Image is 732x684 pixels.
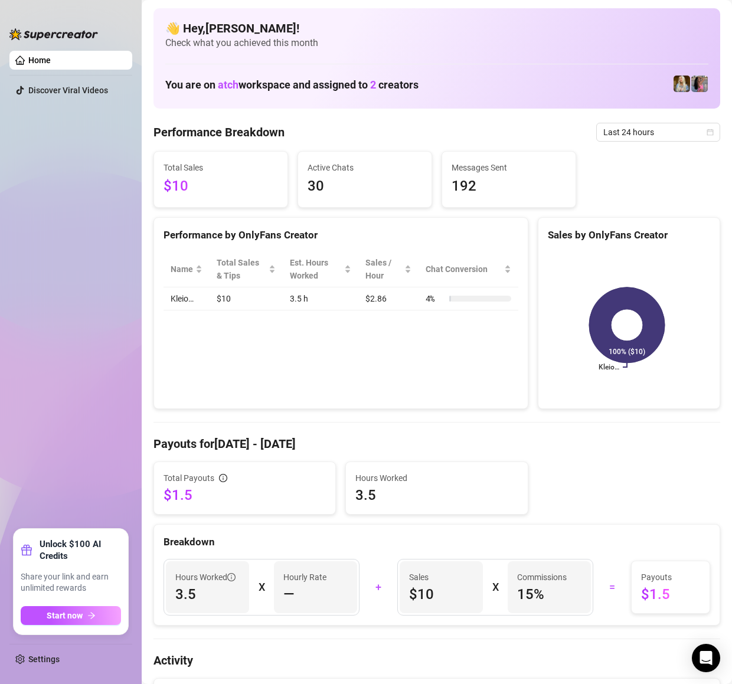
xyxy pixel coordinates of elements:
article: Commissions [517,571,567,584]
span: $10 [409,585,473,604]
a: Settings [28,654,60,664]
span: Messages Sent [452,161,566,174]
span: Sales / Hour [365,256,401,282]
span: Name [171,263,193,276]
span: Hours Worked [175,571,236,584]
span: Payouts [641,571,700,584]
span: Hours Worked [355,472,518,485]
span: — [283,585,295,604]
button: Start nowarrow-right [21,606,121,625]
span: Total Sales [164,161,278,174]
span: 2 [370,78,376,91]
div: Breakdown [164,534,710,550]
th: Name [164,251,210,287]
img: Kota [691,76,708,92]
div: + [367,578,390,597]
div: X [259,578,264,597]
h4: Payouts for [DATE] - [DATE] [153,436,720,452]
img: Kleio [674,76,690,92]
span: info-circle [219,474,227,482]
span: Total Sales & Tips [217,256,266,282]
strong: Unlock $100 AI Credits [40,538,121,562]
span: 4 % [426,292,445,305]
h1: You are on workspace and assigned to creators [165,78,419,91]
td: 3.5 h [283,287,359,310]
span: Share your link and earn unlimited rewards [21,571,121,594]
span: Sales [409,571,473,584]
span: 30 [308,175,422,198]
td: Kleio… [164,287,210,310]
a: Discover Viral Videos [28,86,108,95]
span: 15 % [517,585,581,604]
th: Sales / Hour [358,251,418,287]
h4: Performance Breakdown [153,124,285,140]
div: Performance by OnlyFans Creator [164,227,518,243]
span: $1.5 [641,585,700,604]
div: = [600,578,624,597]
span: info-circle [227,573,236,581]
span: $1.5 [164,486,326,505]
a: Home [28,55,51,65]
span: Check what you achieved this month [165,37,708,50]
article: Hourly Rate [283,571,326,584]
td: $10 [210,287,283,310]
span: Total Payouts [164,472,214,485]
h4: 👋 Hey, [PERSON_NAME] ! [165,20,708,37]
span: Chat Conversion [426,263,502,276]
span: 192 [452,175,566,198]
span: Last 24 hours [603,123,713,141]
img: logo-BBDzfeDw.svg [9,28,98,40]
span: 3.5 [175,585,240,604]
th: Total Sales & Tips [210,251,283,287]
span: 3.5 [355,486,518,505]
th: Chat Conversion [419,251,518,287]
span: $10 [164,175,278,198]
span: calendar [707,129,714,136]
div: Open Intercom Messenger [692,644,720,672]
div: Est. Hours Worked [290,256,342,282]
span: gift [21,544,32,556]
span: Active Chats [308,161,422,174]
span: atch [218,78,238,91]
span: arrow-right [87,611,96,620]
div: X [492,578,498,597]
div: Sales by OnlyFans Creator [548,227,710,243]
text: Kleio… [599,363,619,371]
td: $2.86 [358,287,418,310]
span: Start now [47,611,83,620]
h4: Activity [153,652,720,669]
